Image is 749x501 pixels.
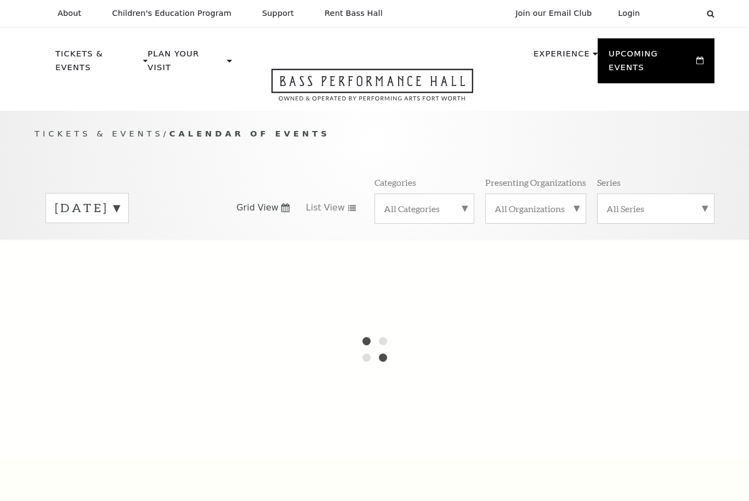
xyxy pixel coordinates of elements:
span: Calendar of Events [169,129,330,138]
p: Tickets & Events [55,47,140,81]
p: Series [597,177,621,188]
select: Select: [657,8,696,19]
p: Presenting Organizations [485,177,586,188]
span: List View [306,202,345,214]
p: About [58,9,81,18]
p: Rent Bass Hall [325,9,383,18]
label: [DATE] [55,200,120,217]
p: Categories [374,177,416,188]
p: / [35,127,714,141]
p: Plan Your Visit [147,47,224,81]
label: All Series [606,203,705,214]
p: Support [262,9,294,18]
label: All Organizations [495,203,577,214]
span: Grid View [236,202,279,214]
p: Experience [534,47,590,67]
label: All Categories [384,203,465,214]
p: Children's Education Program [112,9,231,18]
span: Tickets & Events [35,129,163,138]
p: Upcoming Events [609,47,694,81]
